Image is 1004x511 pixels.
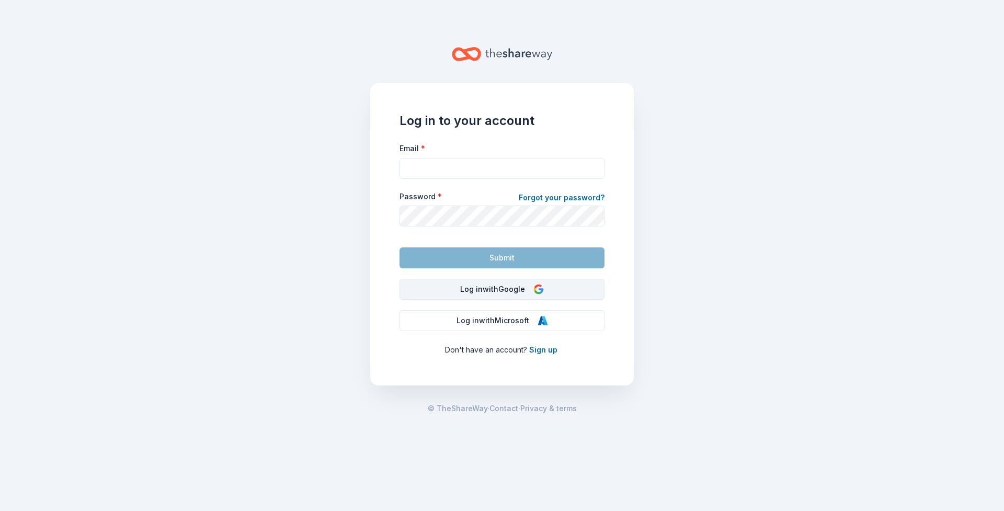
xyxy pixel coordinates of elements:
[400,112,604,129] h1: Log in to your account
[428,402,577,415] span: · ·
[445,345,527,354] span: Don ' t have an account?
[400,279,604,300] button: Log inwithGoogle
[519,191,604,206] a: Forgot your password?
[452,42,552,66] a: Home
[529,345,557,354] a: Sign up
[533,284,544,294] img: Google Logo
[489,402,518,415] a: Contact
[400,191,442,202] label: Password
[428,404,487,413] span: © TheShareWay
[520,402,577,415] a: Privacy & terms
[400,310,604,331] button: Log inwithMicrosoft
[400,143,425,154] label: Email
[538,315,548,326] img: Microsoft Logo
